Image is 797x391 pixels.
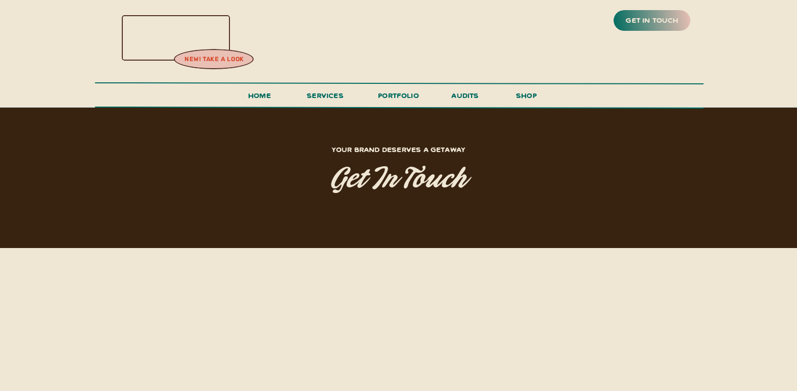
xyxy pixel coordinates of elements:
a: audits [450,89,481,107]
a: Home [244,89,275,108]
span: services [307,90,344,100]
a: shop [502,89,551,107]
h1: Your brand deserves a getaway [283,143,515,156]
a: services [304,89,347,108]
h1: get in touch [237,164,560,196]
a: new! take a look [173,55,256,65]
a: portfolio [375,89,423,108]
a: get in touch [624,14,681,28]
